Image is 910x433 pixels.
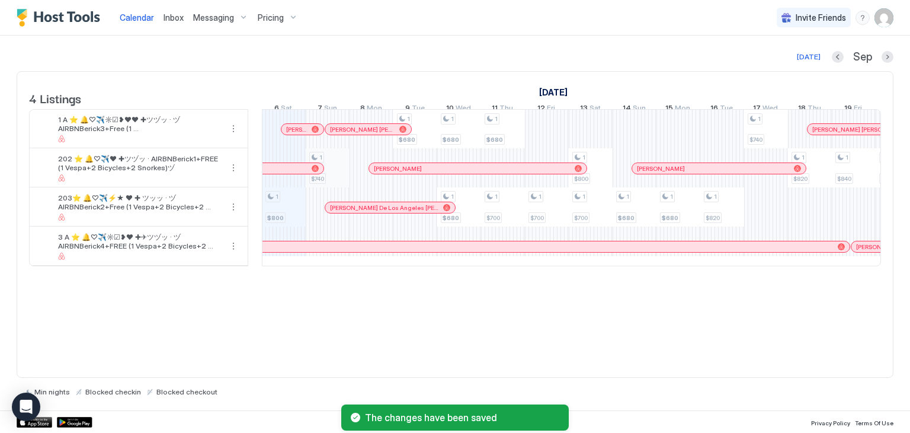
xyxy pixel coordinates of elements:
a: Calendar [120,11,154,24]
span: 16 [710,103,718,116]
span: Invite Friends [796,12,846,23]
a: Inbox [164,11,184,24]
button: More options [226,200,241,214]
span: $740 [749,136,762,144]
span: $800 [267,214,284,222]
a: September 9, 2025 [402,101,428,118]
a: September 11, 2025 [489,101,516,118]
span: 1 [407,115,410,123]
span: 1 [582,154,585,161]
span: 1 [758,115,761,123]
span: [PERSON_NAME] [PERSON_NAME] [330,126,395,133]
button: More options [226,122,241,136]
span: $840 [837,175,851,183]
button: More options [226,239,241,253]
a: September 7, 2025 [315,101,340,118]
button: More options [226,161,241,175]
span: 15 [665,103,673,116]
button: Previous month [832,51,844,63]
div: User profile [874,8,893,27]
div: listing image [37,198,56,216]
span: $680 [443,136,459,144]
span: Mon [367,103,382,116]
span: Sat [589,103,601,116]
span: Thu [808,103,821,116]
span: 1 [495,115,498,123]
span: 203⭐️ 🔔♡✈️⚡★ ❤ ✚ ツッッ · ヅAIRBNBerick2+Free (1 Vespa+2 Bicycles+2 Snorkes)ヅ [58,193,222,211]
a: September 14, 2025 [620,101,649,118]
span: Thu [499,103,513,116]
a: September 13, 2025 [577,101,604,118]
span: 1 A ⭐️ 🔔♡✈️☼☑❥❤❤ ✚ツヅッ · ヅAIRBNBerick3+Free (1 Vespa+2Bicycles+2Snorkes)ヅ [58,115,222,133]
span: 3 A ⭐️ 🔔♡✈️☼☑❥❤ ✚✈ツヅッ · ヅAIRBNBerick4+FREE (1 Vespa+2 Bicycles+2 Snorkes)ヅ [58,233,222,250]
span: Mon [675,103,690,116]
span: 8 [360,103,365,116]
a: Host Tools Logo [17,9,105,27]
span: [PERSON_NAME] De Los Angeles [PERSON_NAME] [330,204,438,212]
span: 1 [670,193,673,200]
span: $680 [443,214,459,222]
span: $740 [311,175,324,183]
a: September 6, 2025 [271,101,295,118]
span: Messaging [193,12,234,23]
span: [PERSON_NAME] [PERSON_NAME] [812,126,909,133]
span: Blocked checkout [156,387,217,396]
span: 1 [802,154,805,161]
span: 11 [492,103,498,116]
span: $680 [662,214,678,222]
span: Fri [854,103,862,116]
span: Wed [762,103,778,116]
span: Wed [456,103,471,116]
div: menu [226,200,241,214]
span: 9 [405,103,410,116]
a: September 1, 2025 [536,84,571,101]
span: Sat [281,103,292,116]
span: 17 [753,103,761,116]
span: $680 [618,214,635,222]
span: Sun [633,103,646,116]
span: 6 [274,103,279,116]
span: Calendar [120,12,154,23]
span: Blocked checkin [85,387,141,396]
span: Tue [412,103,425,116]
span: 10 [446,103,454,116]
span: $700 [574,214,588,222]
span: $700 [486,214,500,222]
span: Inbox [164,12,184,23]
a: September 16, 2025 [707,101,736,118]
span: 19 [844,103,852,116]
span: 202 ⭐️ 🔔♡✈️❤ ✚ツヅッ · AIRBNBerick1+FREE (1 Vespa+2 Bicycles+2 Snorkes)ヅ [58,154,222,172]
div: menu [226,122,241,136]
span: Tue [720,103,733,116]
span: $700 [530,214,544,222]
a: September 15, 2025 [662,101,693,118]
span: 12 [537,103,545,116]
span: Min nights [34,387,70,396]
span: $680 [399,136,415,144]
span: 1 [319,154,322,161]
span: 1 [451,115,454,123]
span: 13 [580,103,588,116]
div: menu [226,161,241,175]
button: Next month [882,51,893,63]
span: $820 [793,175,808,183]
span: 1 [495,193,498,200]
span: 1 [539,193,541,200]
span: $820 [706,214,720,222]
div: listing image [37,119,56,138]
a: September 8, 2025 [357,101,385,118]
div: Open Intercom Messenger [12,393,40,421]
a: September 10, 2025 [443,101,474,118]
a: September 18, 2025 [795,101,824,118]
div: listing image [37,158,56,177]
span: Sep [853,50,872,64]
span: 1 [582,193,585,200]
span: 1 [845,154,848,161]
div: menu [855,11,870,25]
span: 1 [626,193,629,200]
span: [PERSON_NAME] [374,165,422,173]
div: listing image [37,237,56,256]
span: $800 [574,175,588,183]
a: September 19, 2025 [841,101,865,118]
